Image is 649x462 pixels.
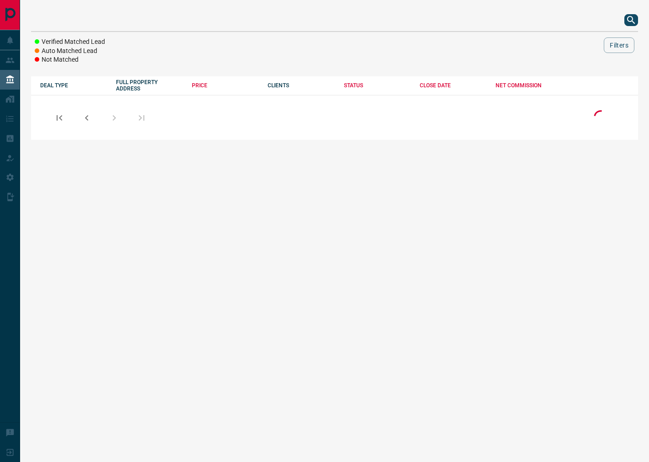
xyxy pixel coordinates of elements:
[192,82,259,89] div: PRICE
[344,82,411,89] div: STATUS
[496,82,562,89] div: NET COMMISSION
[35,55,105,64] li: Not Matched
[604,37,634,53] button: Filters
[420,82,486,89] div: CLOSE DATE
[116,79,183,92] div: FULL PROPERTY ADDRESS
[35,37,105,47] li: Verified Matched Lead
[268,82,334,89] div: CLIENTS
[35,47,105,56] li: Auto Matched Lead
[624,14,638,26] button: search button
[40,82,107,89] div: DEAL TYPE
[591,108,610,127] div: Loading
